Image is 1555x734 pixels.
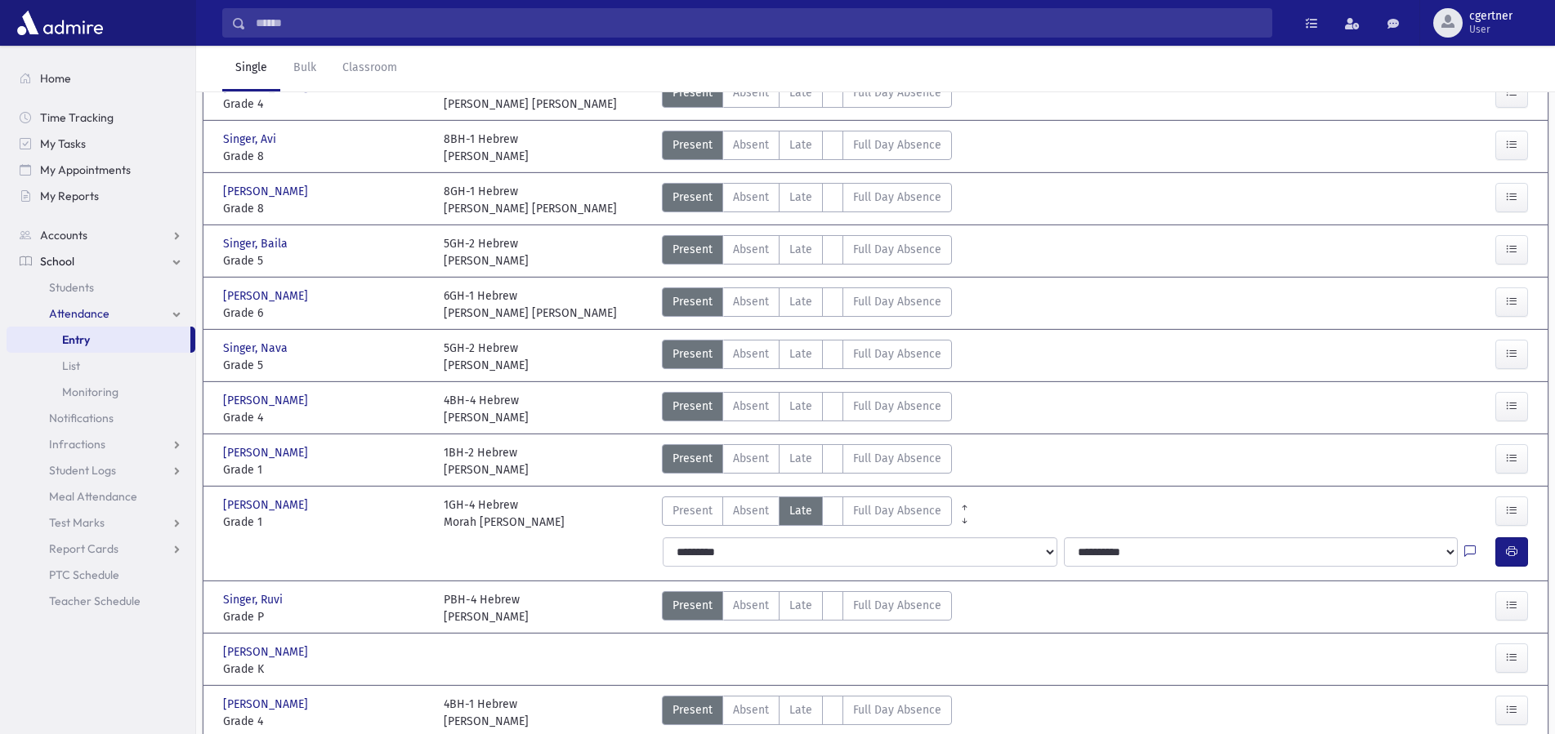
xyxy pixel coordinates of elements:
span: Present [672,84,713,101]
div: AttTypes [662,235,952,269]
div: 5GH-2 Hebrew [PERSON_NAME] [444,235,529,269]
span: Full Day Absence [853,293,941,310]
span: Grade 1 [223,461,427,478]
div: AttTypes [662,340,952,374]
a: My Appointments [7,157,195,183]
span: Singer, Nava [223,340,291,357]
span: Absent [733,241,769,258]
span: Time Tracking [40,110,114,125]
a: Home [7,65,195,91]
div: 5GH-2 Hebrew [PERSON_NAME] [444,340,529,374]
span: Test Marks [49,515,105,530]
div: PBH-4 Hebrew [PERSON_NAME] [444,591,529,625]
div: AttTypes [662,131,952,165]
span: Grade 5 [223,252,427,269]
a: Meal Attendance [7,483,195,509]
a: School [7,248,195,274]
a: Report Cards [7,536,195,562]
span: Singer, Baila [223,235,291,252]
span: Late [789,136,812,153]
a: Accounts [7,222,195,248]
span: Absent [733,597,769,614]
span: Late [789,502,812,519]
a: Attendance [7,300,195,327]
a: PTC Schedule [7,562,195,588]
span: Present [672,502,713,519]
div: 1BH-2 Hebrew [PERSON_NAME] [444,444,529,478]
span: Home [40,71,71,86]
div: AttTypes [662,287,952,322]
span: Meal Attendance [49,489,137,504]
span: Late [789,189,812,206]
span: Present [672,597,713,614]
span: Monitoring [62,385,118,399]
span: Full Day Absence [853,398,941,415]
a: Test Marks [7,509,195,536]
div: AttTypes [662,183,952,217]
span: Late [789,450,812,467]
a: Time Tracking [7,105,195,131]
span: cgertner [1469,10,1513,23]
span: Late [789,84,812,101]
span: Entry [62,332,90,347]
span: Student Logs [49,463,116,478]
span: Full Day Absence [853,189,941,206]
span: Grade 8 [223,148,427,165]
span: Notifications [49,411,114,425]
a: My Reports [7,183,195,209]
span: Present [672,701,713,718]
a: Bulk [280,46,329,91]
span: Present [672,345,713,363]
span: Present [672,450,713,467]
img: AdmirePro [13,7,107,39]
span: Full Day Absence [853,136,941,153]
div: AttTypes [662,78,952,113]
span: Grade 4 [223,96,427,113]
span: Late [789,597,812,614]
span: Infractions [49,437,105,452]
span: Present [672,293,713,310]
a: Monitoring [7,379,195,405]
span: Absent [733,398,769,415]
span: My Appointments [40,162,131,177]
div: 4GH-4 Hebrew [PERSON_NAME] [PERSON_NAME] [444,78,617,113]
div: 4BH-4 Hebrew [PERSON_NAME] [444,392,529,426]
span: Late [789,345,812,363]
span: Present [672,398,713,415]
span: Late [789,293,812,310]
a: List [7,353,195,379]
span: [PERSON_NAME] [223,183,311,200]
span: My Reports [40,189,99,203]
span: Present [672,241,713,258]
span: User [1469,23,1513,36]
span: Grade 1 [223,514,427,531]
a: My Tasks [7,131,195,157]
span: Full Day Absence [853,241,941,258]
span: My Tasks [40,136,86,151]
span: Full Day Absence [853,597,941,614]
span: Report Cards [49,541,118,556]
span: [PERSON_NAME] [223,444,311,461]
input: Search [246,8,1271,38]
span: Grade P [223,608,427,625]
span: [PERSON_NAME] [223,496,311,514]
span: Teacher Schedule [49,594,141,608]
div: 8GH-1 Hebrew [PERSON_NAME] [PERSON_NAME] [444,183,617,217]
div: 1GH-4 Hebrew Morah [PERSON_NAME] [444,496,565,531]
span: Singer, Avi [223,131,279,148]
span: Absent [733,502,769,519]
span: Absent [733,84,769,101]
span: Full Day Absence [853,84,941,101]
a: Students [7,274,195,300]
span: Grade 5 [223,357,427,374]
span: Grade K [223,661,427,678]
span: Grade 8 [223,200,427,217]
span: [PERSON_NAME] [223,696,311,713]
a: Classroom [329,46,410,91]
span: Absent [733,293,769,310]
span: Absent [733,450,769,467]
span: Absent [733,136,769,153]
span: Absent [733,189,769,206]
span: Students [49,280,94,295]
a: Student Logs [7,457,195,483]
